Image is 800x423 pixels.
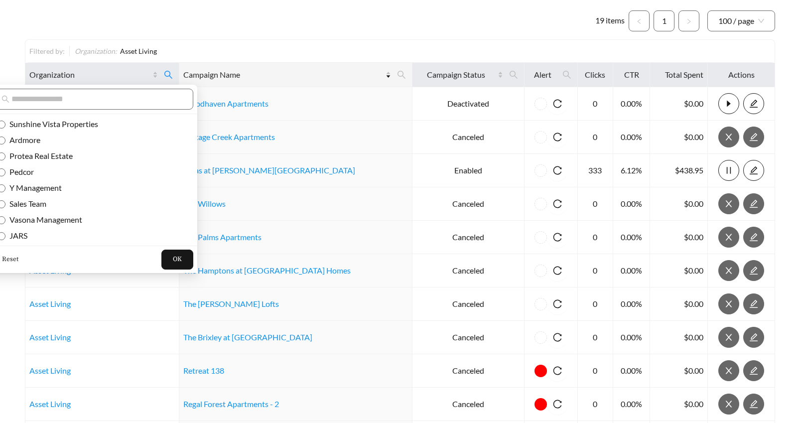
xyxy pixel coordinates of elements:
[412,221,525,254] td: Canceled
[613,287,650,321] td: 0.00%
[29,46,69,56] div: Filtered by:
[719,166,739,175] span: pause
[743,199,764,208] a: edit
[183,199,226,208] a: The Willows
[595,10,625,31] li: 19 items
[547,133,568,141] span: reload
[5,151,73,160] span: Protea Real Estate
[743,327,764,348] button: edit
[547,233,568,242] span: reload
[5,135,40,144] span: Ardmore
[743,366,764,375] a: edit
[650,154,708,187] td: $438.95
[650,354,708,388] td: $0.00
[547,400,568,409] span: reload
[743,227,764,248] button: edit
[164,70,173,79] span: search
[412,154,525,187] td: Enabled
[412,87,525,121] td: Deactivated
[578,287,614,321] td: 0
[547,333,568,342] span: reload
[547,93,568,114] button: reload
[5,199,46,208] span: Sales Team
[743,293,764,314] button: edit
[718,93,739,114] button: caret-right
[578,221,614,254] td: 0
[650,321,708,354] td: $0.00
[547,127,568,147] button: reload
[29,366,71,375] a: Asset Living
[412,354,525,388] td: Canceled
[743,394,764,415] button: edit
[613,388,650,421] td: 0.00%
[613,121,650,154] td: 0.00%
[629,10,650,31] button: left
[629,10,650,31] li: Previous Page
[558,67,575,83] span: search
[743,360,764,381] button: edit
[509,70,518,79] span: search
[161,250,193,270] button: OK
[547,260,568,281] button: reload
[650,63,708,87] th: Total Spent
[1,95,9,103] span: search
[613,63,650,87] th: CTR
[29,399,71,409] a: Asset Living
[613,87,650,121] td: 0.00%
[578,154,614,187] td: 333
[412,187,525,221] td: Canceled
[547,193,568,214] button: reload
[547,166,568,175] span: reload
[613,354,650,388] td: 0.00%
[578,63,614,87] th: Clicks
[547,366,568,375] span: reload
[183,132,275,141] a: Vintage Creek Apartments
[183,69,384,81] span: Campaign Name
[397,70,406,79] span: search
[650,187,708,221] td: $0.00
[29,332,71,342] a: Asset Living
[183,165,355,175] a: Villas at [PERSON_NAME][GEOGRAPHIC_DATA]
[412,321,525,354] td: Canceled
[650,121,708,154] td: $0.00
[547,299,568,308] span: reload
[183,332,312,342] a: The Brixley at [GEOGRAPHIC_DATA]
[678,10,699,31] li: Next Page
[743,165,764,175] a: edit
[743,160,764,181] button: edit
[578,87,614,121] td: 0
[613,221,650,254] td: 0.00%
[650,287,708,321] td: $0.00
[5,183,62,192] span: Y Management
[416,69,496,81] span: Campaign Status
[75,47,117,55] span: Organization :
[743,332,764,342] a: edit
[412,388,525,421] td: Canceled
[183,366,224,375] a: Retreat 138
[650,221,708,254] td: $0.00
[578,187,614,221] td: 0
[547,327,568,348] button: reload
[613,187,650,221] td: 0.00%
[29,69,150,81] span: Organization
[636,18,642,24] span: left
[5,167,34,176] span: Pedcor
[5,215,82,224] span: Vasona Management
[412,254,525,287] td: Canceled
[5,119,98,129] span: Sunshine Vista Properties
[654,10,674,31] li: 1
[613,321,650,354] td: 0.00%
[5,231,27,240] span: JARS
[412,287,525,321] td: Canceled
[686,18,692,24] span: right
[393,67,410,83] span: search
[744,99,764,108] span: edit
[678,10,699,31] button: right
[743,232,764,242] a: edit
[613,254,650,287] td: 0.00%
[743,399,764,409] a: edit
[120,47,157,55] span: Asset Living
[160,67,177,83] span: search
[744,166,764,175] span: edit
[547,99,568,108] span: reload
